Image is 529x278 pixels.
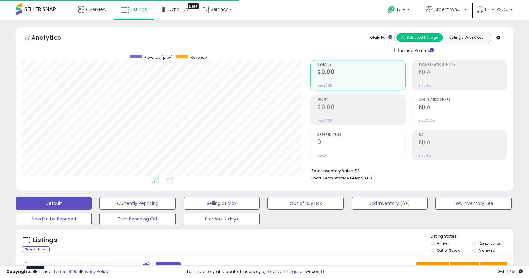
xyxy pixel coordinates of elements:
[156,262,180,273] button: Filters
[184,213,260,225] button: 0 orders 7 days
[191,55,207,60] span: Revenue
[187,269,523,275] div: Last InventoryLab Update: 5 hours ago, not synced.
[317,104,405,112] h2: $0.00
[419,119,435,123] small: Prev: 71.00%
[86,6,106,13] span: Overview
[33,236,57,245] h5: Listings
[419,84,431,88] small: Prev: N/A
[317,119,332,123] small: Prev: $0.00
[419,63,507,67] span: Profit [PERSON_NAME]
[435,197,511,210] button: Low Inventory Fee
[317,98,405,102] span: Profit
[31,33,73,43] h5: Analytics
[16,197,92,210] button: Default
[99,197,175,210] button: Currently Repricing
[419,68,507,77] h2: N/A
[397,7,405,13] span: Help
[311,167,502,174] li: $3
[478,248,495,253] label: Archived
[22,246,50,252] div: Clear All Filters
[317,154,326,158] small: Prev: 0
[317,133,405,137] span: Ordered Items
[311,168,354,174] b: Total Inventory Value:
[419,154,431,158] small: Prev: N/A
[169,6,188,13] span: DataHub
[419,98,507,102] span: Avg. Buybox Share
[454,264,474,270] span: Columns
[497,269,523,275] span: 2025-09-11 12:55 GMT
[416,262,449,273] button: Save View
[317,84,332,88] small: Prev: $0.00
[317,139,405,147] h2: 0
[485,6,508,13] span: Hi [PERSON_NAME]
[361,175,372,181] span: $0.00
[431,234,513,240] p: Listing States:
[265,269,297,275] a: 16 active listings
[267,197,343,210] button: Out of Buy Box
[390,47,441,54] div: Include Returns
[383,1,416,20] a: Help
[419,139,507,147] h2: N/A
[477,6,513,20] a: Hi [PERSON_NAME]
[450,262,479,273] button: Columns
[317,63,405,67] span: Revenue
[478,241,502,246] label: Deactivated
[352,197,428,210] button: Old Inventory (6+)
[144,55,173,60] span: Revenue (prev)
[311,175,360,181] b: Short Term Storage Fees:
[437,248,460,253] label: Out of Stock
[16,213,92,225] button: Need to be Repriced
[6,269,29,275] strong: Copyright
[443,33,489,42] button: Listings With Cost
[419,104,507,112] h2: N/A
[396,33,443,42] button: All Selected Listings
[6,269,109,275] div: seller snap | |
[437,241,448,246] label: Active
[184,197,260,210] button: Selling at Max
[419,133,507,137] span: ROI
[368,35,392,41] div: Totals For
[434,6,462,13] span: Ardent Wholesale
[188,3,199,9] div: Tooltip anchor
[480,262,507,273] button: Actions
[131,6,147,13] span: Listings
[388,6,395,13] i: Get Help
[99,213,175,225] button: Turn Repricing Off
[317,68,405,77] h2: $0.00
